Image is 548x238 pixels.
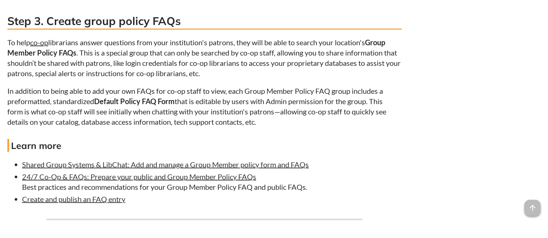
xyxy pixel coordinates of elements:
h4: Learn more [7,139,402,152]
a: arrow_upward [524,200,541,209]
span: arrow_upward [524,200,541,216]
a: 24/7 Co-Op & FAQs: Prepare your public and Group Member Policy FAQs [22,172,256,181]
p: In addition to being able to add your own FAQs for co-op staff to view, each Group Member Policy ... [7,86,402,127]
a: Shared Group Systems & LibChat: Add and manage a Group Member policy form and FAQs [22,160,309,169]
strong: Group Member Policy FAQs [7,38,385,57]
p: To help librarians answer questions from your institution's patrons, they will be able to search ... [7,37,402,78]
h3: Step 3. Create group policy FAQs [7,13,402,30]
a: co-op [30,38,48,47]
li: Best practices and recommendations for your Group Member Policy FAQ and public FAQs. [22,171,402,192]
strong: Default Policy FAQ Form [94,97,175,106]
a: Create and publish an FAQ entry [22,195,125,203]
